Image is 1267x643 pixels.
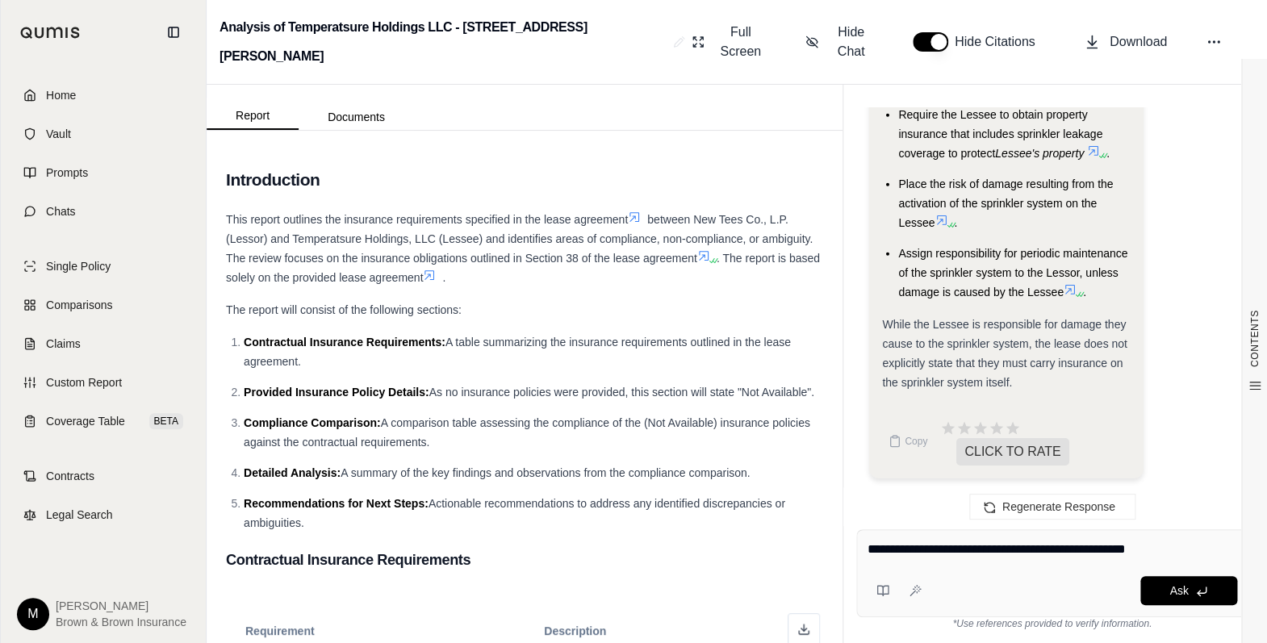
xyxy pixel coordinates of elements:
[244,386,429,399] span: Provided Insurance Policy Details:
[956,438,1068,466] span: CLICK TO RATE
[898,247,1127,299] span: Assign responsibility for periodic maintenance of the sprinkler system to the Lessor, unless dama...
[10,116,196,152] a: Vault
[149,413,183,429] span: BETA
[226,213,813,265] span: between New Tees Co., L.P. (Lessor) and Temperatsure Holdings, LLC (Lessee) and identifies areas ...
[898,177,1113,229] span: Place the risk of damage resulting from the activation of the sprinkler system on the Lessee
[299,104,414,130] button: Documents
[46,413,125,429] span: Coverage Table
[685,16,773,68] button: Full Screen
[244,497,429,510] span: Recommendations for Next Steps:
[429,386,814,399] span: As no insurance policies were provided, this section will state "Not Available".
[995,147,1084,160] span: Lessee's property
[46,165,88,181] span: Prompts
[244,336,445,349] span: Contractual Insurance Requirements:
[1077,26,1173,58] button: Download
[207,102,299,130] button: Report
[442,271,445,284] span: .
[1248,310,1261,367] span: CONTENTS
[714,23,767,61] span: Full Screen
[226,213,628,226] span: This report outlines the insurance requirements specified in the lease agreement
[1110,32,1167,52] span: Download
[46,203,76,219] span: Chats
[226,163,823,197] h2: Introduction
[898,108,1102,160] span: Require the Lessee to obtain property insurance that includes sprinkler leakage coverage to protect
[17,598,49,630] div: M
[226,303,462,316] span: The report will consist of the following sections:
[46,87,76,103] span: Home
[1002,500,1115,513] span: Regenerate Response
[10,248,196,284] a: Single Policy
[1106,147,1110,160] span: .
[10,458,196,494] a: Contracts
[56,614,186,630] span: Brown & Brown Insurance
[856,617,1248,630] div: *Use references provided to verify information.
[46,507,113,523] span: Legal Search
[245,624,315,637] span: Requirement
[46,126,71,142] span: Vault
[161,19,186,45] button: Collapse sidebar
[10,403,196,439] a: Coverage TableBETA
[1140,576,1237,605] button: Ask
[969,494,1135,520] button: Regenerate Response
[10,77,196,113] a: Home
[905,435,927,448] span: Copy
[10,155,196,190] a: Prompts
[10,287,196,323] a: Comparisons
[46,258,111,274] span: Single Policy
[10,194,196,229] a: Chats
[46,336,81,352] span: Claims
[46,468,94,484] span: Contracts
[882,425,934,457] button: Copy
[244,416,381,429] span: Compliance Comparison:
[10,497,196,532] a: Legal Search
[828,23,874,61] span: Hide Chat
[244,497,785,529] span: Actionable recommendations to address any identified discrepancies or ambiguities.
[244,416,810,449] span: A comparison table assessing the compliance of the (Not Available) insurance policies against the...
[46,374,122,390] span: Custom Report
[226,545,823,574] h3: Contractual Insurance Requirements
[244,466,341,479] span: Detailed Analysis:
[220,13,667,71] h2: Analysis of Temperatsure Holdings LLC - [STREET_ADDRESS][PERSON_NAME]
[1083,286,1086,299] span: .
[10,326,196,361] a: Claims
[955,216,958,229] span: .
[544,624,606,637] span: Description
[1169,584,1188,597] span: Ask
[882,318,1127,389] span: While the Lessee is responsible for damage they cause to the sprinkler system, the lease does not...
[341,466,750,479] span: A summary of the key findings and observations from the compliance comparison.
[46,297,112,313] span: Comparisons
[955,32,1045,52] span: Hide Citations
[10,365,196,400] a: Custom Report
[799,16,880,68] button: Hide Chat
[20,27,81,39] img: Qumis Logo
[244,336,791,368] span: A table summarizing the insurance requirements outlined in the lease agreement.
[56,598,186,614] span: [PERSON_NAME]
